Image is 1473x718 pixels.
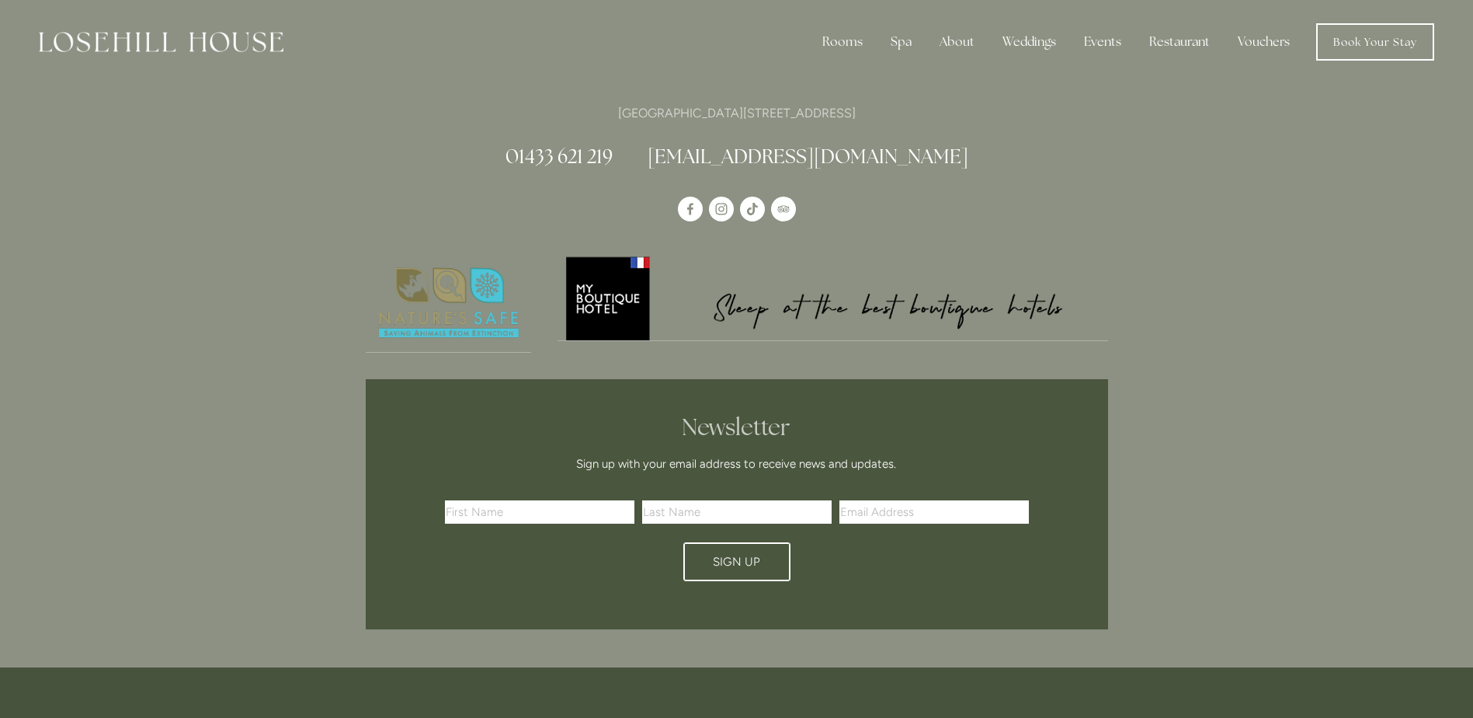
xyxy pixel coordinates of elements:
h2: Newsletter [450,413,1023,441]
a: 01433 621 219 [505,144,613,169]
button: Sign Up [683,542,790,581]
a: [EMAIL_ADDRESS][DOMAIN_NAME] [648,144,968,169]
img: Nature's Safe - Logo [366,254,532,352]
img: My Boutique Hotel - Logo [558,254,1108,340]
input: Email Address [839,500,1029,524]
div: Weddings [990,26,1068,58]
a: TikTok [740,197,765,221]
div: About [927,26,987,58]
div: Events [1072,26,1134,58]
a: Vouchers [1225,26,1302,58]
input: Last Name [642,500,832,524]
a: Instagram [709,197,734,221]
p: Sign up with your email address to receive news and updates. [450,455,1023,473]
a: Book Your Stay [1316,23,1434,61]
div: Rooms [810,26,875,58]
div: Restaurant [1137,26,1222,58]
a: Nature's Safe - Logo [366,254,532,353]
img: Losehill House [39,32,283,52]
input: First Name [445,500,634,524]
a: My Boutique Hotel - Logo [558,254,1108,341]
p: [GEOGRAPHIC_DATA][STREET_ADDRESS] [366,103,1108,124]
div: Spa [878,26,924,58]
a: TripAdvisor [771,197,796,221]
span: Sign Up [713,555,760,569]
a: Losehill House Hotel & Spa [678,197,703,221]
